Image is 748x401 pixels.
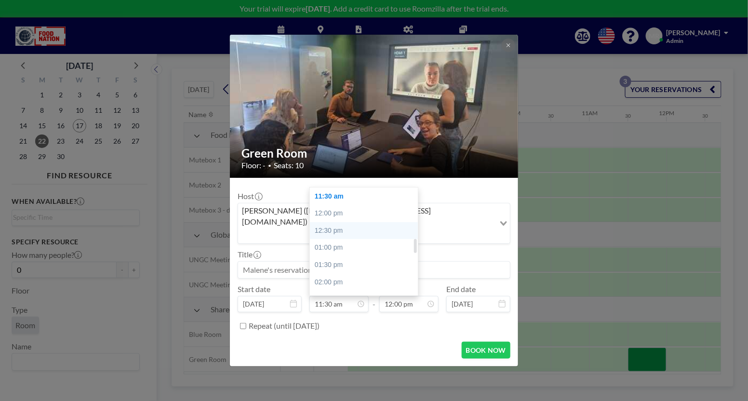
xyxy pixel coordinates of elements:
div: 02:30 pm [310,291,425,308]
input: Malene's reservation [238,262,510,278]
input: Search for option [239,229,494,241]
div: 01:30 pm [310,256,425,274]
label: Repeat (until [DATE]) [249,321,320,331]
span: • [268,162,271,169]
label: Title [238,250,260,259]
div: 11:30 am [310,188,425,205]
div: 12:00 pm [310,205,425,222]
button: BOOK NOW [462,342,510,359]
span: [PERSON_NAME] ([PERSON_NAME][EMAIL_ADDRESS][DOMAIN_NAME]) [240,205,493,227]
div: Search for option [238,203,510,243]
span: - [373,288,375,309]
h2: Green Room [241,146,508,160]
div: 02:00 pm [310,274,425,291]
span: Floor: - [241,160,266,170]
label: End date [446,284,476,294]
span: Seats: 10 [274,160,304,170]
div: 01:00 pm [310,239,425,256]
label: Host [238,191,262,201]
div: 12:30 pm [310,222,425,240]
label: Start date [238,284,270,294]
